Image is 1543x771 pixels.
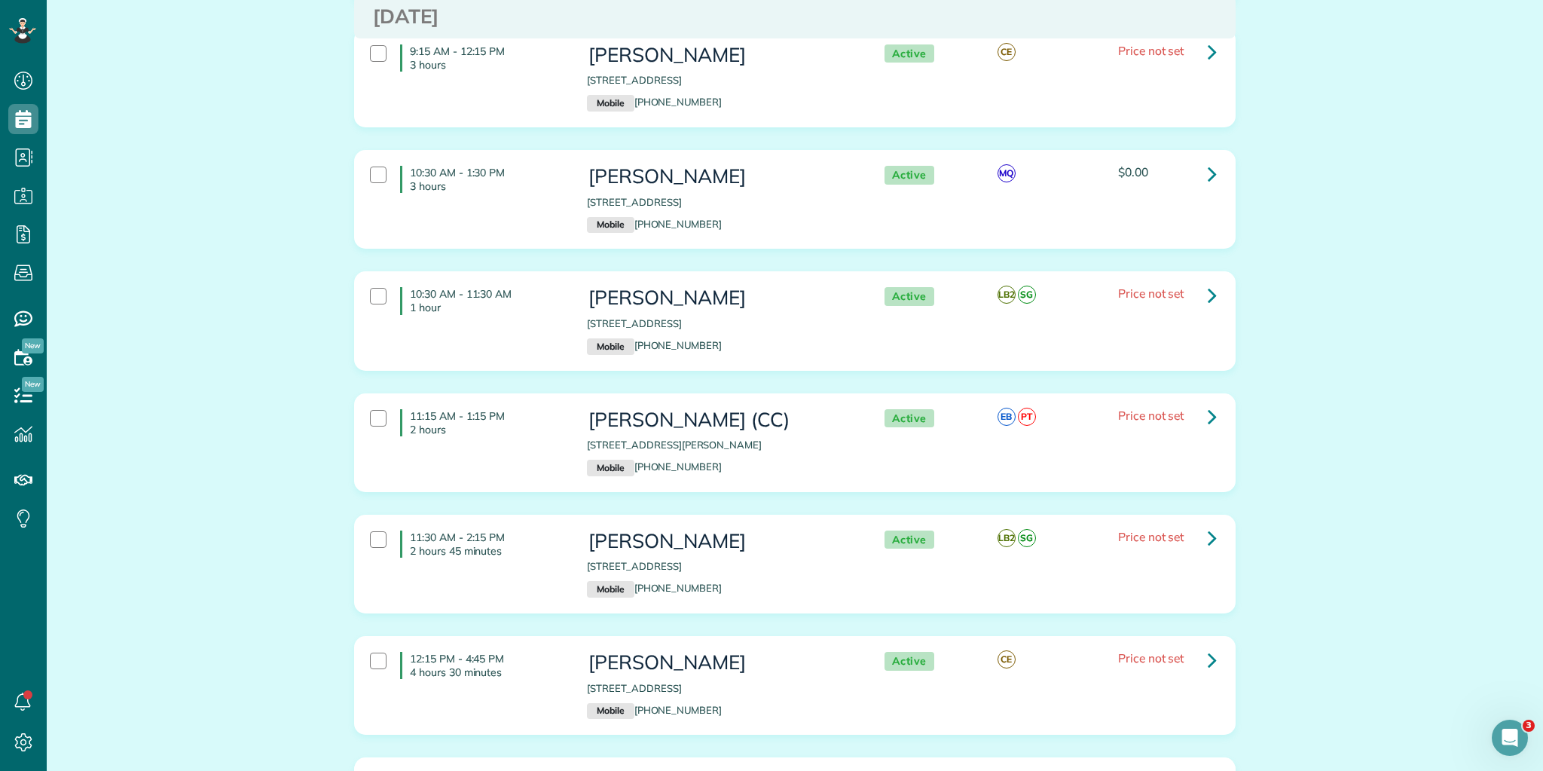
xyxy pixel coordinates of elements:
h4: 11:30 AM - 2:15 PM [400,531,564,558]
h4: 10:30 AM - 11:30 AM [400,287,564,314]
iframe: Intercom live chat [1492,720,1528,756]
small: Mobile [587,338,634,355]
span: Price not set [1118,43,1184,58]
p: 1 hour [410,301,564,314]
p: [STREET_ADDRESS] [587,681,854,696]
h3: [PERSON_NAME] [587,652,854,674]
span: Price not set [1118,286,1184,301]
p: 3 hours [410,58,564,72]
p: 2 hours [410,423,564,436]
span: Price not set [1118,408,1184,423]
h3: [PERSON_NAME] [587,531,854,552]
span: Active [885,287,934,306]
p: [STREET_ADDRESS] [587,317,854,331]
span: Active [885,652,934,671]
h3: [PERSON_NAME] [587,44,854,66]
p: [STREET_ADDRESS] [587,73,854,87]
span: $0.00 [1118,164,1148,179]
h4: 9:15 AM - 12:15 PM [400,44,564,72]
h3: [DATE] [373,6,1217,28]
span: CE [998,43,1016,61]
small: Mobile [587,95,634,112]
span: SG [1018,286,1036,304]
a: Mobile[PHONE_NUMBER] [587,218,722,230]
p: 4 hours 30 minutes [410,665,564,679]
span: CE [998,650,1016,669]
p: 3 hours [410,179,564,193]
small: Mobile [587,460,634,476]
h3: [PERSON_NAME] [587,287,854,309]
span: Price not set [1118,529,1184,544]
small: Mobile [587,581,634,598]
a: Mobile[PHONE_NUMBER] [587,96,722,108]
h4: 11:15 AM - 1:15 PM [400,409,564,436]
h3: [PERSON_NAME] [587,166,854,188]
small: Mobile [587,217,634,234]
span: LB2 [998,286,1016,304]
span: 3 [1523,720,1535,732]
h3: [PERSON_NAME] (CC) [587,409,854,431]
span: EB [998,408,1016,426]
span: Price not set [1118,650,1184,665]
span: New [22,338,44,353]
a: Mobile[PHONE_NUMBER] [587,582,722,594]
span: Active [885,44,934,63]
p: [STREET_ADDRESS][PERSON_NAME] [587,438,854,452]
a: Mobile[PHONE_NUMBER] [587,460,722,473]
span: Active [885,166,934,185]
span: MQ [998,164,1016,182]
span: New [22,377,44,392]
span: SG [1018,529,1036,547]
span: Active [885,409,934,428]
h4: 10:30 AM - 1:30 PM [400,166,564,193]
span: LB2 [998,529,1016,547]
h4: 12:15 PM - 4:45 PM [400,652,564,679]
a: Mobile[PHONE_NUMBER] [587,704,722,716]
p: [STREET_ADDRESS] [587,195,854,210]
p: 2 hours 45 minutes [410,544,564,558]
a: Mobile[PHONE_NUMBER] [587,339,722,351]
span: Active [885,531,934,549]
span: PT [1018,408,1036,426]
p: [STREET_ADDRESS] [587,559,854,574]
small: Mobile [587,703,634,720]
